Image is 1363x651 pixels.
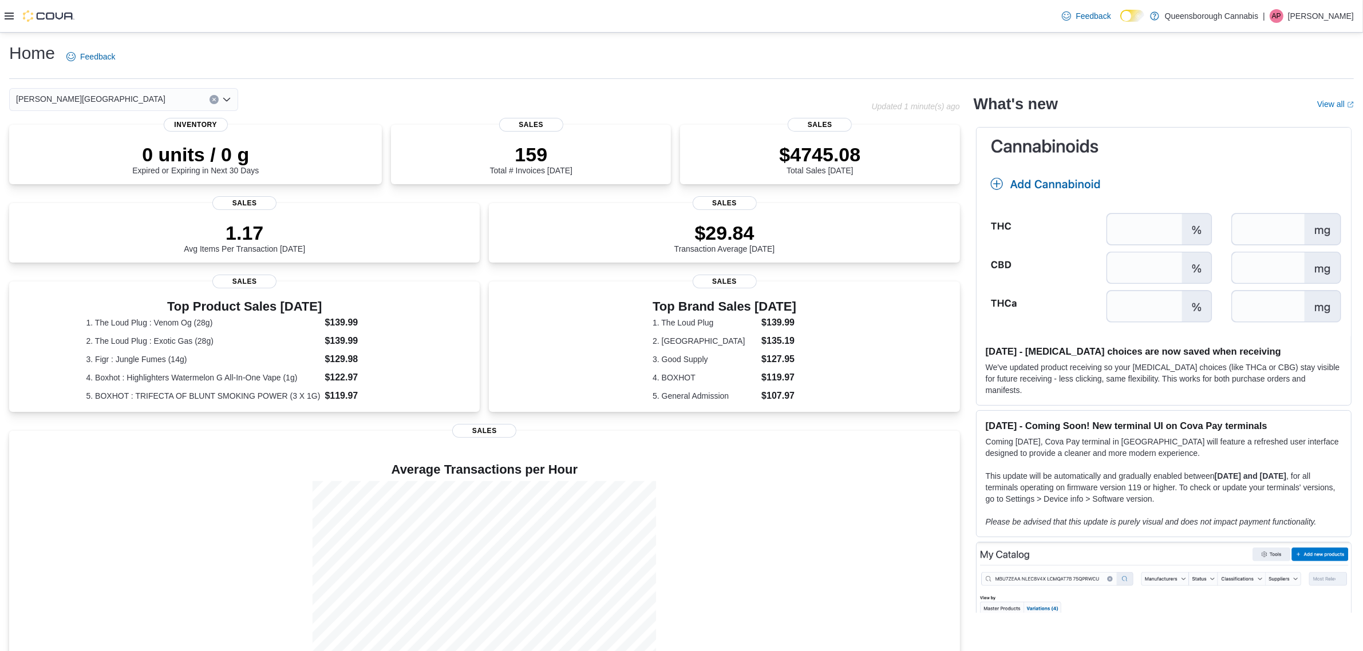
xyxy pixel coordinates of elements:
[1288,9,1354,23] p: [PERSON_NAME]
[164,118,228,132] span: Inventory
[210,95,219,104] button: Clear input
[761,371,796,384] dd: $119.97
[653,372,757,383] dt: 4. BOXHOT
[1057,5,1115,27] a: Feedback
[86,390,321,402] dt: 5. BOXHOT : TRIFECTA OF BLUNT SMOKING POWER (3 X 1G)
[761,334,796,348] dd: $135.19
[490,143,572,175] div: Total # Invoices [DATE]
[325,316,402,330] dd: $139.99
[1272,9,1281,23] span: AP
[788,118,852,132] span: Sales
[325,352,402,366] dd: $129.98
[86,300,403,313] h3: Top Product Sales [DATE]
[872,102,960,111] p: Updated 1 minute(s) ago
[693,196,757,210] span: Sales
[779,143,860,166] p: $4745.08
[986,517,1317,526] em: Please be advised that this update is purely visual and does not impact payment functionality.
[986,362,1342,396] p: We've updated product receiving so your [MEDICAL_DATA] choices (like THCa or CBG) stay visible fo...
[490,143,572,166] p: 159
[132,143,259,166] p: 0 units / 0 g
[212,275,276,288] span: Sales
[325,389,402,403] dd: $119.97
[653,317,757,328] dt: 1. The Loud Plug
[18,463,951,477] h4: Average Transactions per Hour
[761,316,796,330] dd: $139.99
[761,389,796,403] dd: $107.97
[132,143,259,175] div: Expired or Expiring in Next 30 Days
[212,196,276,210] span: Sales
[1317,100,1354,109] a: View allExternal link
[23,10,74,22] img: Cova
[779,143,860,175] div: Total Sales [DATE]
[86,317,321,328] dt: 1. The Loud Plug : Venom Og (28g)
[1120,10,1144,22] input: Dark Mode
[80,51,115,62] span: Feedback
[674,221,775,244] p: $29.84
[1165,9,1258,23] p: Queensborough Cannabis
[325,371,402,384] dd: $122.97
[986,420,1342,431] h3: [DATE] - Coming Soon! New terminal UI on Cova Pay terminals
[674,221,775,253] div: Transaction Average [DATE]
[86,354,321,365] dt: 3. Figr : Jungle Fumes (14g)
[499,118,563,132] span: Sales
[1270,9,1283,23] div: April Petrie
[653,300,796,313] h3: Top Brand Sales [DATE]
[325,334,402,348] dd: $139.99
[222,95,231,104] button: Open list of options
[86,335,321,347] dt: 2. The Loud Plug : Exotic Gas (28g)
[653,390,757,402] dt: 5. General Admission
[452,424,516,438] span: Sales
[986,346,1342,357] h3: [DATE] - [MEDICAL_DATA] choices are now saved when receiving
[1347,101,1354,108] svg: External link
[1215,471,1286,481] strong: [DATE] and [DATE]
[986,436,1342,459] p: Coming [DATE], Cova Pay terminal in [GEOGRAPHIC_DATA] will feature a refreshed user interface des...
[653,335,757,347] dt: 2. [GEOGRAPHIC_DATA]
[9,42,55,65] h1: Home
[62,45,120,68] a: Feedback
[184,221,305,253] div: Avg Items Per Transaction [DATE]
[86,372,321,383] dt: 4. Boxhot : Highlighters Watermelon G All-In-One Vape (1g)
[761,352,796,366] dd: $127.95
[986,470,1342,505] p: This update will be automatically and gradually enabled between , for all terminals operating on ...
[693,275,757,288] span: Sales
[974,95,1058,113] h2: What's new
[653,354,757,365] dt: 3. Good Supply
[184,221,305,244] p: 1.17
[1076,10,1111,22] span: Feedback
[16,92,165,106] span: [PERSON_NAME][GEOGRAPHIC_DATA]
[1263,9,1265,23] p: |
